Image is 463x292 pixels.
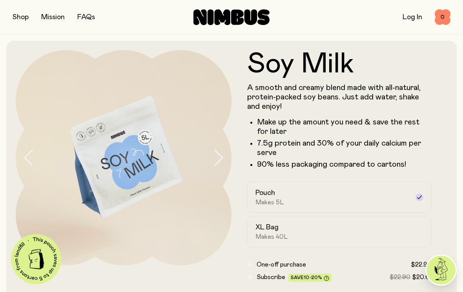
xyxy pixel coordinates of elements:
[247,83,432,111] p: A smooth and creamy blend made with all-natural, protein-packed soy beans. Just add water, shake ...
[257,117,432,136] li: Make up the amount you need & save the rest for later
[255,233,288,241] span: Makes 40L
[77,14,95,21] a: FAQs
[257,160,432,169] p: 90% less packaging compared to cartons!
[403,14,422,21] a: Log In
[257,261,306,268] span: One-off purchase
[247,50,432,78] h1: Soy Milk
[427,256,456,285] img: agent
[412,274,432,280] span: $20.61
[257,139,432,157] li: 7.5g protein and 30% of your daily calcium per serve
[41,14,65,21] a: Mission
[255,188,275,198] h2: Pouch
[411,261,432,268] span: $22.90
[255,223,279,232] h2: XL Bag
[435,9,450,25] button: 0
[291,275,329,281] span: Save
[304,275,322,280] span: 10-20%
[390,274,410,280] span: $22.90
[257,274,285,280] span: Subscribe
[255,198,284,206] span: Makes 5L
